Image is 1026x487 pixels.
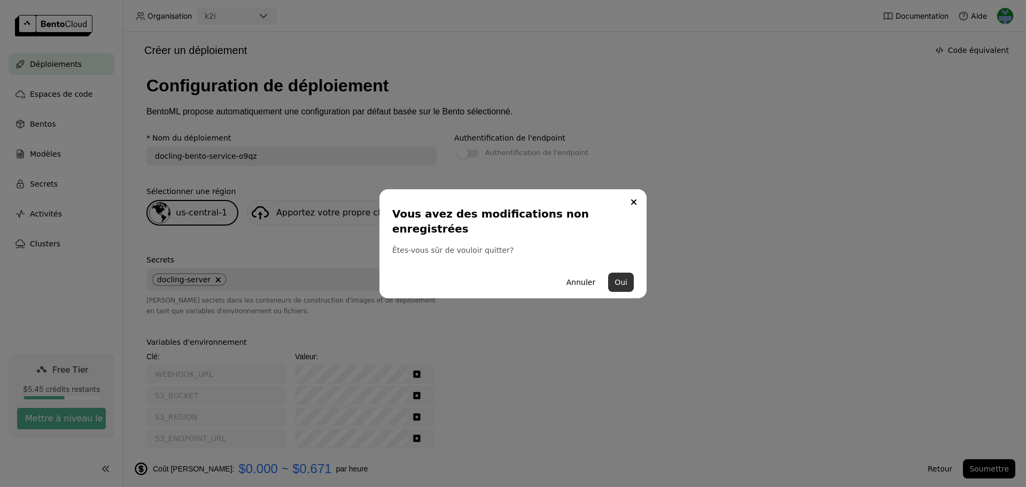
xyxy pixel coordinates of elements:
div: Vous avez des modifications non enregistrées [392,206,629,236]
button: Annuler [560,273,602,292]
div: Êtes-vous sûr de vouloir quitter? [392,245,634,256]
button: Close [627,196,640,208]
div: dialog [379,189,647,298]
button: Oui [608,273,634,292]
